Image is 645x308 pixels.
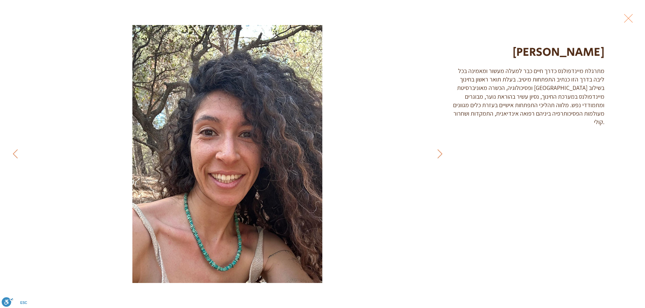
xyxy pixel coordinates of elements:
button: Next Item [7,146,24,163]
div: מתרגלת מיינדפולנס כדרך חיים כבר למעלה מעשור ומאמינה בכל ליבה בדרך הזו כנתיב התפתחות מיטיב. בעלת ת... [453,67,605,126]
button: Exit expand mode [622,10,635,25]
h1: [PERSON_NAME] [453,44,605,61]
button: Previous Item [431,146,448,163]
